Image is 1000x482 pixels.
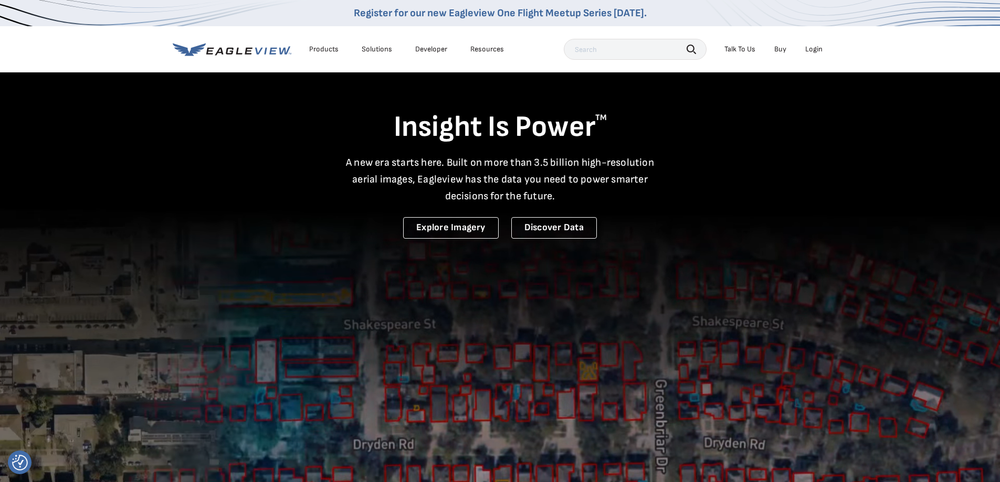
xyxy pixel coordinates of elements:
a: Discover Data [511,217,597,239]
a: Buy [774,45,786,54]
div: Solutions [362,45,392,54]
div: Login [805,45,823,54]
div: Talk To Us [724,45,755,54]
a: Register for our new Eagleview One Flight Meetup Series [DATE]. [354,7,647,19]
img: Revisit consent button [12,455,28,470]
p: A new era starts here. Built on more than 3.5 billion high-resolution aerial images, Eagleview ha... [340,154,661,205]
div: Products [309,45,339,54]
input: Search [564,39,707,60]
a: Developer [415,45,447,54]
a: Explore Imagery [403,217,499,239]
div: Resources [470,45,504,54]
h1: Insight Is Power [173,109,828,146]
button: Consent Preferences [12,455,28,470]
sup: TM [595,113,607,123]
